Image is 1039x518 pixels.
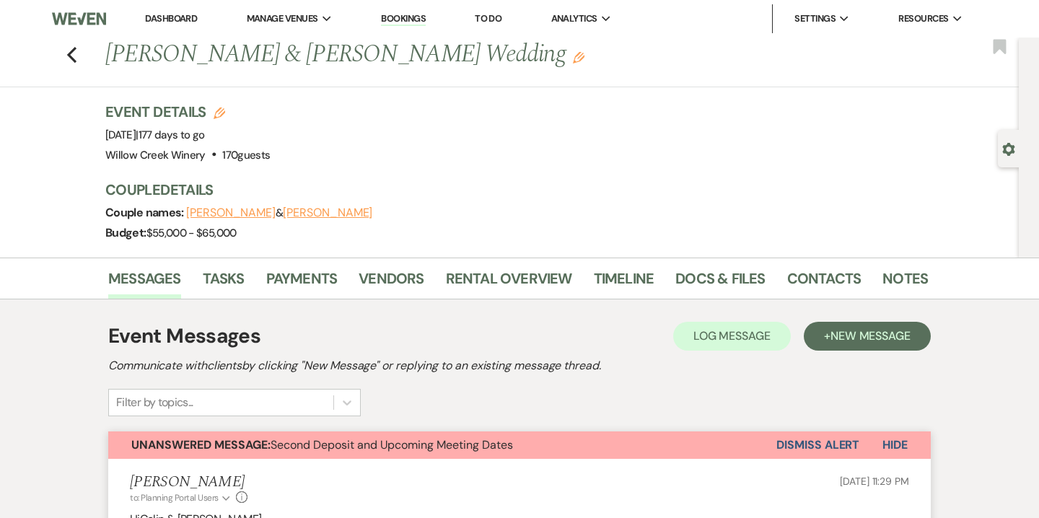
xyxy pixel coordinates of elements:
[145,12,197,25] a: Dashboard
[573,51,584,63] button: Edit
[804,322,931,351] button: +New Message
[776,431,859,459] button: Dismiss Alert
[139,128,205,142] span: 177 days to go
[130,473,247,491] h5: [PERSON_NAME]
[693,328,771,343] span: Log Message
[105,205,186,220] span: Couple names:
[551,12,597,26] span: Analytics
[283,207,372,219] button: [PERSON_NAME]
[882,437,908,452] span: Hide
[675,267,765,299] a: Docs & Files
[105,180,913,200] h3: Couple Details
[105,38,752,72] h1: [PERSON_NAME] & [PERSON_NAME] Wedding
[859,431,931,459] button: Hide
[52,4,106,34] img: Weven Logo
[830,328,911,343] span: New Message
[186,206,372,220] span: &
[186,207,276,219] button: [PERSON_NAME]
[146,226,237,240] span: $55,000 - $65,000
[131,437,271,452] strong: Unanswered Message:
[359,267,424,299] a: Vendors
[1002,141,1015,155] button: Open lead details
[673,322,791,351] button: Log Message
[247,12,318,26] span: Manage Venues
[266,267,338,299] a: Payments
[130,491,232,504] button: to: Planning Portal Users
[222,148,270,162] span: 170 guests
[898,12,948,26] span: Resources
[108,431,776,459] button: Unanswered Message:Second Deposit and Upcoming Meeting Dates
[840,475,909,488] span: [DATE] 11:29 PM
[105,102,270,122] h3: Event Details
[475,12,501,25] a: To Do
[108,321,260,351] h1: Event Messages
[105,128,205,142] span: [DATE]
[203,267,245,299] a: Tasks
[116,394,193,411] div: Filter by topics...
[794,12,836,26] span: Settings
[136,128,204,142] span: |
[108,267,181,299] a: Messages
[446,267,572,299] a: Rental Overview
[381,12,426,26] a: Bookings
[882,267,928,299] a: Notes
[787,267,862,299] a: Contacts
[105,148,206,162] span: Willow Creek Winery
[131,437,513,452] span: Second Deposit and Upcoming Meeting Dates
[105,225,146,240] span: Budget:
[108,357,931,374] h2: Communicate with clients by clicking "New Message" or replying to an existing message thread.
[130,492,219,504] span: to: Planning Portal Users
[594,267,654,299] a: Timeline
